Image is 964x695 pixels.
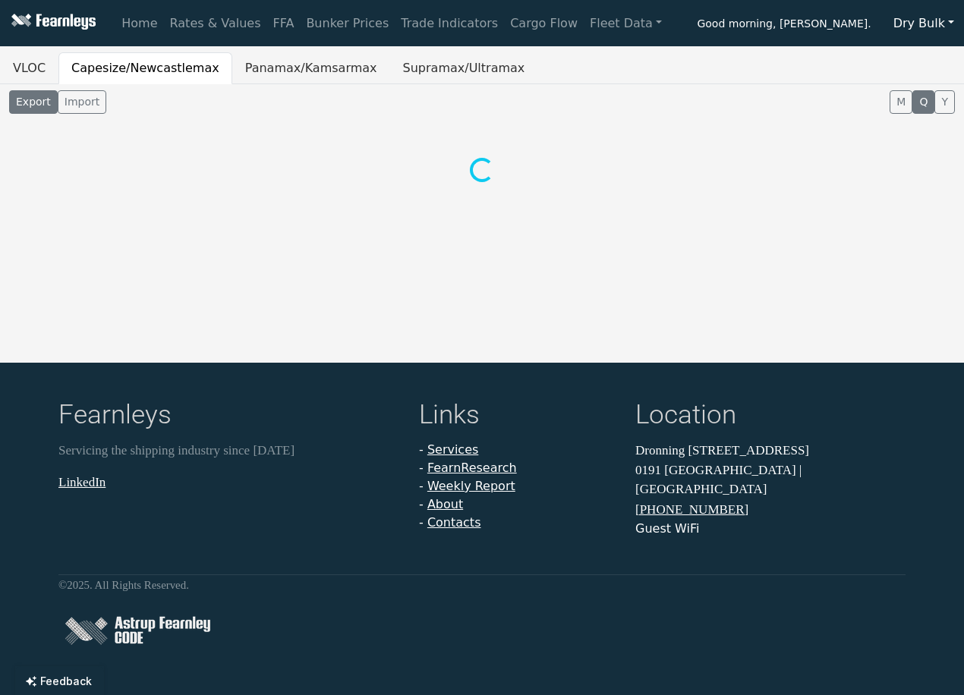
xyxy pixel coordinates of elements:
a: Bunker Prices [300,8,395,39]
p: Servicing the shipping industry since [DATE] [58,441,401,461]
button: Capesize/Newcastlemax [58,52,232,84]
a: LinkedIn [58,475,106,489]
a: Rates & Values [164,8,267,39]
button: Panamax/Kamsarmax [232,52,390,84]
a: FearnResearch [427,461,517,475]
a: FFA [267,8,301,39]
button: Export [9,90,58,114]
button: Guest WiFi [635,520,699,538]
h4: Links [419,399,617,435]
button: Y [934,90,955,114]
a: Services [427,442,478,457]
li: - [419,441,617,459]
span: Good morning, [PERSON_NAME]. [697,12,871,38]
a: [PHONE_NUMBER] [635,502,748,517]
a: Weekly Report [427,479,515,493]
li: - [419,459,617,477]
li: - [419,514,617,532]
button: Q [912,90,934,114]
img: Fearnleys Logo [8,14,96,33]
button: Import [58,90,106,114]
a: Fleet Data [584,8,668,39]
a: About [427,497,463,511]
a: Trade Indicators [395,8,504,39]
a: Contacts [427,515,481,530]
p: Dronning [STREET_ADDRESS] [635,441,906,461]
li: - [419,495,617,514]
h4: Fearnleys [58,399,401,435]
a: Home [115,8,163,39]
p: 0191 [GEOGRAPHIC_DATA] | [GEOGRAPHIC_DATA] [635,461,906,499]
button: Dry Bulk [884,9,964,38]
a: Cargo Flow [504,8,584,39]
small: © 2025 . All Rights Reserved. [58,579,189,591]
button: Supramax/Ultramax [390,52,538,84]
button: M [890,90,912,114]
h4: Location [635,399,906,435]
li: - [419,477,617,495]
